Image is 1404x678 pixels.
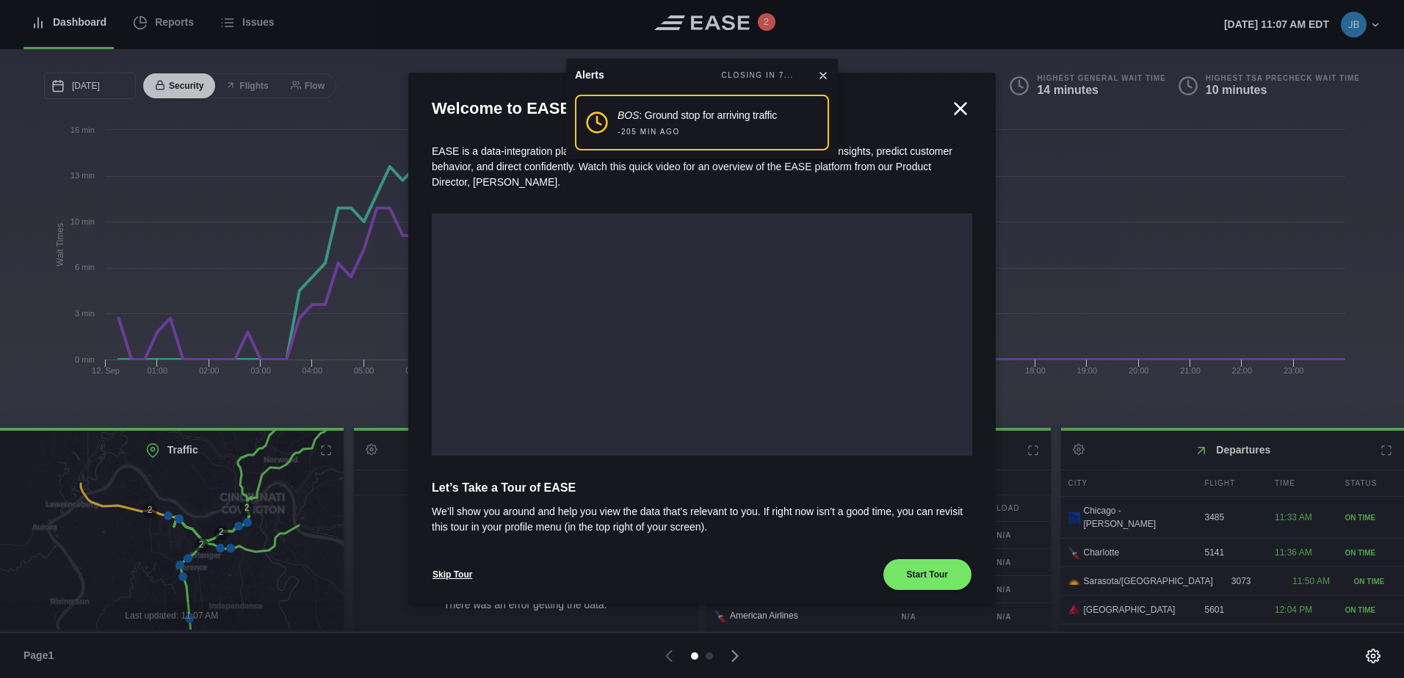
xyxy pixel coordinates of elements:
[432,214,972,456] iframe: onboarding
[23,648,60,663] span: Page 1
[575,68,604,83] div: Alerts
[432,504,972,535] span: We’ll show you around and help you view the data that’s relevant to you. If right now isn’t a goo...
[432,479,972,497] span: Let’s Take a Tour of EASE
[432,558,473,591] button: Skip Tour
[618,126,680,137] div: -205 MIN AGO
[432,145,952,188] span: EASE is a data-integration platform for real-time operational responses. Collect key data insight...
[618,109,639,121] em: BOS
[722,70,794,81] div: CLOSING IN 7...
[883,558,972,591] button: Start Tour
[618,108,777,123] div: : Ground stop for arriving traffic
[432,96,949,120] h2: Welcome to EASE!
